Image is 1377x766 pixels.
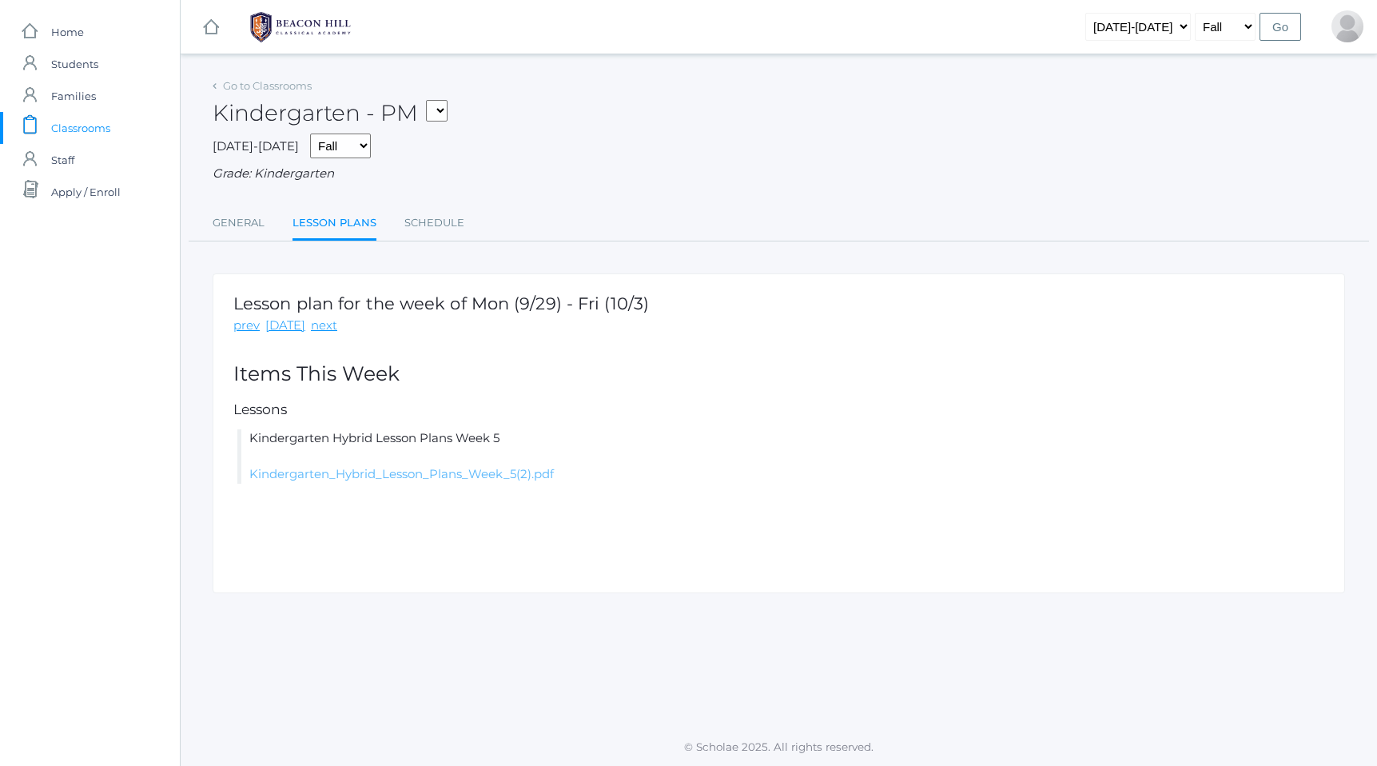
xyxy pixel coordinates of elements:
[233,317,260,335] a: prev
[265,317,305,335] a: [DATE]
[223,79,312,92] a: Go to Classrooms
[213,101,448,126] h2: Kindergarten - PM
[51,80,96,112] span: Families
[51,16,84,48] span: Home
[249,466,554,481] a: Kindergarten_Hybrid_Lesson_Plans_Week_5(2).pdf
[293,207,376,241] a: Lesson Plans
[311,317,337,335] a: next
[233,363,1324,385] h2: Items This Week
[237,429,1324,484] li: Kindergarten Hybrid Lesson Plans Week 5
[51,48,98,80] span: Students
[51,112,110,144] span: Classrooms
[241,7,360,47] img: 1_BHCALogos-05.png
[51,144,74,176] span: Staff
[233,402,1324,417] h5: Lessons
[1331,10,1363,42] div: Peter Dishchekenian
[213,165,1345,183] div: Grade: Kindergarten
[404,207,464,239] a: Schedule
[51,176,121,208] span: Apply / Enroll
[213,207,265,239] a: General
[213,138,299,154] span: [DATE]-[DATE]
[233,294,649,313] h1: Lesson plan for the week of Mon (9/29) - Fri (10/3)
[181,739,1377,755] p: © Scholae 2025. All rights reserved.
[1260,13,1301,41] input: Go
